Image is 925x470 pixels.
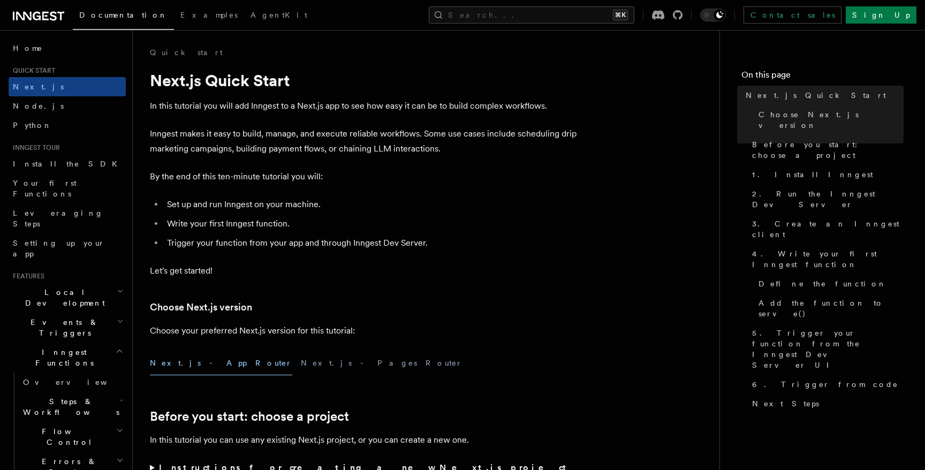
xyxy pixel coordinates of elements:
[846,6,916,24] a: Sign Up
[9,77,126,96] a: Next.js
[9,272,44,281] span: Features
[9,233,126,263] a: Setting up your app
[13,239,105,258] span: Setting up your app
[748,244,904,274] a: 4. Write your first Inngest function
[150,98,578,113] p: In this tutorial you will add Inngest to a Next.js app to see how easy it can be to build complex...
[251,11,307,19] span: AgentKit
[748,214,904,244] a: 3. Create an Inngest client
[9,173,126,203] a: Your first Functions
[9,313,126,343] button: Events & Triggers
[752,379,898,390] span: 6. Trigger from code
[752,169,873,180] span: 1. Install Inngest
[752,218,904,240] span: 3. Create an Inngest client
[741,86,904,105] a: Next.js Quick Start
[754,274,904,293] a: Define the function
[754,105,904,135] a: Choose Next.js version
[752,188,904,210] span: 2. Run the Inngest Dev Server
[150,351,292,375] button: Next.js - App Router
[9,154,126,173] a: Install the SDK
[9,203,126,233] a: Leveraging Steps
[164,197,578,212] li: Set up and run Inngest on your machine.
[9,143,60,152] span: Inngest tour
[748,135,904,165] a: Before you start: choose a project
[752,398,819,409] span: Next Steps
[150,169,578,184] p: By the end of this ten-minute tutorial you will:
[180,11,238,19] span: Examples
[9,317,117,338] span: Events & Triggers
[9,116,126,135] a: Python
[79,11,168,19] span: Documentation
[613,10,628,20] kbd: ⌘K
[13,160,124,168] span: Install the SDK
[9,66,55,75] span: Quick start
[150,263,578,278] p: Let's get started!
[13,82,64,91] span: Next.js
[429,6,634,24] button: Search...⌘K
[301,351,462,375] button: Next.js - Pages Router
[748,375,904,394] a: 6. Trigger from code
[150,409,349,424] a: Before you start: choose a project
[9,39,126,58] a: Home
[19,392,126,422] button: Steps & Workflows
[752,139,904,161] span: Before you start: choose a project
[741,69,904,86] h4: On this page
[13,102,64,110] span: Node.js
[9,287,117,308] span: Local Development
[9,347,116,368] span: Inngest Functions
[164,236,578,251] li: Trigger your function from your app and through Inngest Dev Server.
[13,179,77,198] span: Your first Functions
[174,3,244,29] a: Examples
[164,216,578,231] li: Write your first Inngest function.
[150,433,578,448] p: In this tutorial you can use any existing Next.js project, or you can create a new one.
[150,47,223,58] a: Quick start
[754,293,904,323] a: Add the function to serve()
[150,71,578,90] h1: Next.js Quick Start
[19,396,119,418] span: Steps & Workflows
[150,300,252,315] a: Choose Next.js version
[759,109,904,131] span: Choose Next.js version
[752,328,904,370] span: 5. Trigger your function from the Inngest Dev Server UI
[744,6,841,24] a: Contact sales
[73,3,174,30] a: Documentation
[752,248,904,270] span: 4. Write your first Inngest function
[19,422,126,452] button: Flow Control
[748,165,904,184] a: 1. Install Inngest
[700,9,726,21] button: Toggle dark mode
[748,394,904,413] a: Next Steps
[244,3,314,29] a: AgentKit
[23,378,133,386] span: Overview
[150,126,578,156] p: Inngest makes it easy to build, manage, and execute reliable workflows. Some use cases include sc...
[13,121,52,130] span: Python
[759,298,904,319] span: Add the function to serve()
[9,283,126,313] button: Local Development
[759,278,886,289] span: Define the function
[748,184,904,214] a: 2. Run the Inngest Dev Server
[9,96,126,116] a: Node.js
[150,323,578,338] p: Choose your preferred Next.js version for this tutorial:
[13,43,43,54] span: Home
[13,209,103,228] span: Leveraging Steps
[19,373,126,392] a: Overview
[9,343,126,373] button: Inngest Functions
[19,426,116,448] span: Flow Control
[748,323,904,375] a: 5. Trigger your function from the Inngest Dev Server UI
[746,90,886,101] span: Next.js Quick Start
